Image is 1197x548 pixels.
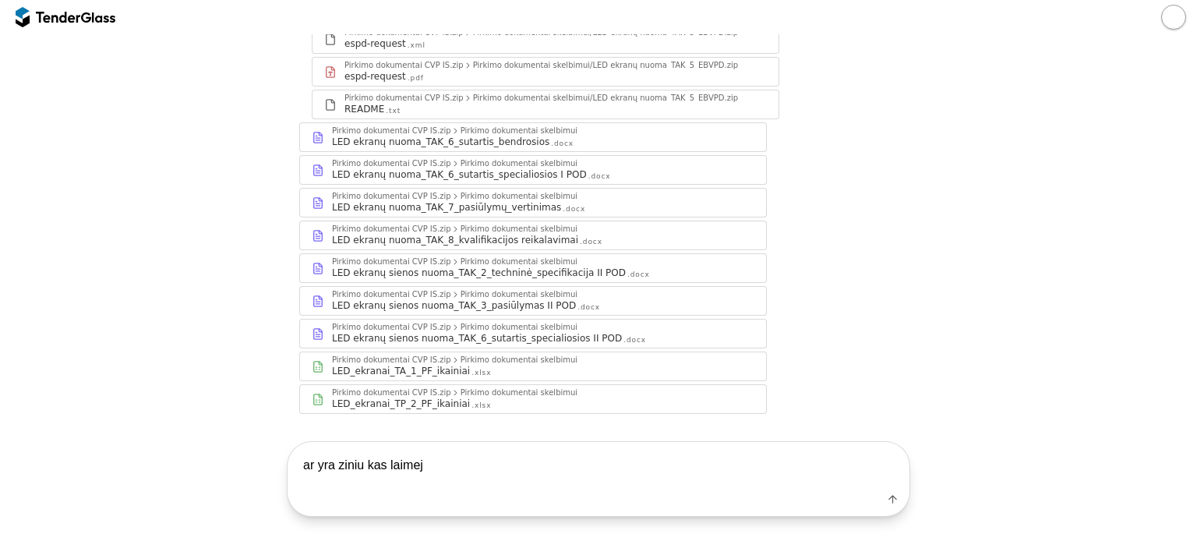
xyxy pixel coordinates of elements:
[332,398,470,410] div: LED_ekranai_TP_2_PF_ikainiai
[332,291,451,299] div: Pirkimo dokumentai CVP IS.zip
[299,352,767,381] a: Pirkimo dokumentai CVP IS.zipPirkimo dokumentai skelbimuiLED_ekranai_TA_1_PF_ikainiai.xlsx
[332,136,549,148] div: LED ekranų nuoma_TAK_6_sutartis_bendrosios
[299,286,767,316] a: Pirkimo dokumentai CVP IS.zipPirkimo dokumentai skelbimuiLED ekranų sienos nuoma_TAK_3_pasiūlymas...
[580,237,602,247] div: .docx
[288,442,909,488] textarea: ar yra ziniu kas laimej
[332,365,470,377] div: LED_ekranai_TA_1_PF_ikainiai
[299,384,767,414] a: Pirkimo dokumentai CVP IS.zipPirkimo dokumentai skelbimuiLED_ekranai_TP_2_PF_ikainiai.xlsx
[473,94,738,102] div: Pirkimo dokumentai skelbimui/LED ekranų nuoma_TAK_5_EBVPD.zip
[312,57,779,87] a: Pirkimo dokumentai CVP IS.zipPirkimo dokumentai skelbimui/LED ekranų nuoma_TAK_5_EBVPD.zipespd-re...
[299,319,767,348] a: Pirkimo dokumentai CVP IS.zipPirkimo dokumentai skelbimuiLED ekranų sienos nuoma_TAK_6_sutartis_s...
[344,37,406,50] div: espd-request
[627,270,650,280] div: .docx
[461,258,577,266] div: Pirkimo dokumentai skelbimui
[332,299,576,312] div: LED ekranų sienos nuoma_TAK_3_pasiūlymas II POD
[332,160,451,168] div: Pirkimo dokumentai CVP IS.zip
[332,332,622,345] div: LED ekranų sienos nuoma_TAK_6_sutartis_specialiosios II POD
[471,368,491,378] div: .xlsx
[386,106,401,116] div: .txt
[344,70,406,83] div: espd-request
[588,171,611,182] div: .docx
[461,193,577,200] div: Pirkimo dokumentai skelbimui
[461,225,577,233] div: Pirkimo dokumentai skelbimui
[299,253,767,283] a: Pirkimo dokumentai CVP IS.zipPirkimo dokumentai skelbimuiLED ekranų sienos nuoma_TAK_2_techninė_s...
[332,356,451,364] div: Pirkimo dokumentai CVP IS.zip
[312,24,779,54] a: Pirkimo dokumentai CVP IS.zipPirkimo dokumentai skelbimui/LED ekranų nuoma_TAK_5_EBVPD.zipespd-re...
[299,122,767,152] a: Pirkimo dokumentai CVP IS.zipPirkimo dokumentai skelbimuiLED ekranų nuoma_TAK_6_sutartis_bendrosi...
[332,225,451,233] div: Pirkimo dokumentai CVP IS.zip
[299,155,767,185] a: Pirkimo dokumentai CVP IS.zipPirkimo dokumentai skelbimuiLED ekranų nuoma_TAK_6_sutartis_speciali...
[332,267,626,279] div: LED ekranų sienos nuoma_TAK_2_techninė_specifikacija II POD
[461,389,577,397] div: Pirkimo dokumentai skelbimui
[332,127,451,135] div: Pirkimo dokumentai CVP IS.zip
[461,323,577,331] div: Pirkimo dokumentai skelbimui
[332,234,578,246] div: LED ekranų nuoma_TAK_8_kvalifikacijos reikalavimai
[551,139,574,149] div: .docx
[299,188,767,217] a: Pirkimo dokumentai CVP IS.zipPirkimo dokumentai skelbimuiLED ekranų nuoma_TAK_7_pasiūlymų_vertini...
[461,127,577,135] div: Pirkimo dokumentai skelbimui
[471,401,491,411] div: .xlsx
[461,160,577,168] div: Pirkimo dokumentai skelbimui
[332,168,587,181] div: LED ekranų nuoma_TAK_6_sutartis_specialiosios I POD
[344,103,384,115] div: README
[623,335,646,345] div: .docx
[344,94,464,102] div: Pirkimo dokumentai CVP IS.zip
[408,41,425,51] div: .xml
[408,73,424,83] div: .pdf
[461,291,577,299] div: Pirkimo dokumentai skelbimui
[577,302,600,313] div: .docx
[332,193,451,200] div: Pirkimo dokumentai CVP IS.zip
[299,221,767,250] a: Pirkimo dokumentai CVP IS.zipPirkimo dokumentai skelbimuiLED ekranų nuoma_TAK_8_kvalifikacijos re...
[332,201,561,214] div: LED ekranų nuoma_TAK_7_pasiūlymų_vertinimas
[563,204,585,214] div: .docx
[473,62,738,69] div: Pirkimo dokumentai skelbimui/LED ekranų nuoma_TAK_5_EBVPD.zip
[332,389,451,397] div: Pirkimo dokumentai CVP IS.zip
[332,258,451,266] div: Pirkimo dokumentai CVP IS.zip
[332,323,451,331] div: Pirkimo dokumentai CVP IS.zip
[312,90,779,119] a: Pirkimo dokumentai CVP IS.zipPirkimo dokumentai skelbimui/LED ekranų nuoma_TAK_5_EBVPD.zipREADME.txt
[344,62,464,69] div: Pirkimo dokumentai CVP IS.zip
[461,356,577,364] div: Pirkimo dokumentai skelbimui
